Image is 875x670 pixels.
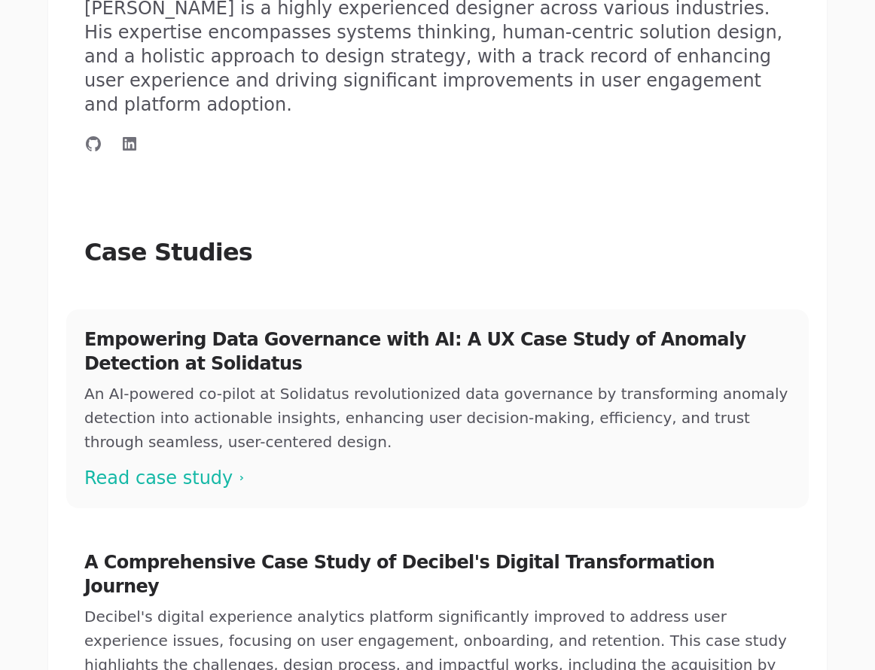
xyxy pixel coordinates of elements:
[84,237,791,267] h2: Case Studies
[120,135,139,153] a: Connect with me on LinkedIn
[84,552,715,597] a: A Comprehensive Case Study of Decibel's Digital Transformation Journey
[84,329,746,374] a: Empowering Data Governance with AI: A UX Case Study of Anomaly Detection at Solidatus
[84,135,102,153] a: Connect with me on GitHub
